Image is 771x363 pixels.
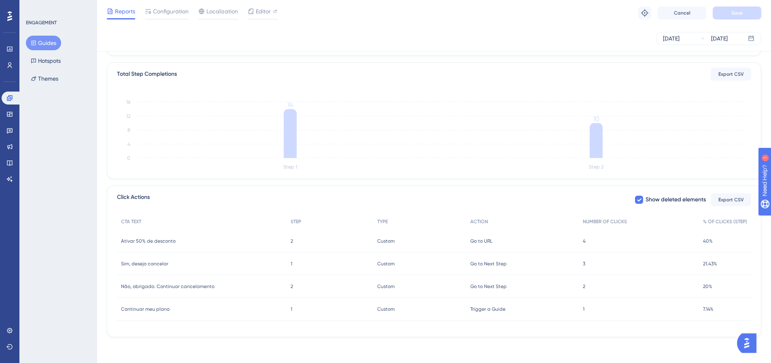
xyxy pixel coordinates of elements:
[56,4,59,11] div: 1
[377,283,395,290] span: Custom
[674,10,690,16] span: Cancel
[117,192,150,207] span: Click Actions
[26,53,66,68] button: Hotspots
[718,71,744,77] span: Export CSV
[470,218,488,225] span: ACTION
[703,238,713,244] span: 40%
[583,238,586,244] span: 4
[711,193,751,206] button: Export CSV
[121,218,141,225] span: CTA TEXT
[115,6,135,16] span: Reports
[718,196,744,203] span: Export CSV
[711,34,728,43] div: [DATE]
[121,283,215,290] span: Não, obrigado. Continuar cancelamento
[583,283,585,290] span: 2
[658,6,706,19] button: Cancel
[117,69,177,79] div: Total Step Completions
[377,261,395,267] span: Custom
[646,195,706,205] span: Show deleted elements
[703,218,747,225] span: % OF CLICKS (STEP)
[19,2,51,12] span: Need Help?
[291,261,292,267] span: 1
[703,261,717,267] span: 21.43%
[121,261,168,267] span: Sim, desejo cancelar
[737,331,761,355] iframe: UserGuiding AI Assistant Launcher
[731,10,743,16] span: Save
[377,218,388,225] span: TYPE
[703,283,712,290] span: 20%
[377,238,395,244] span: Custom
[126,99,130,105] tspan: 16
[589,164,603,170] tspan: Step 2
[126,113,130,119] tspan: 12
[470,306,506,312] span: Trigger a Guide
[583,261,585,267] span: 3
[291,306,292,312] span: 1
[26,71,63,86] button: Themes
[206,6,238,16] span: Localization
[26,19,57,26] div: ENGAGEMENT
[583,218,627,225] span: NUMBER OF CLICKS
[470,238,493,244] span: Go to URL
[291,238,293,244] span: 2
[26,36,61,50] button: Guides
[377,306,395,312] span: Custom
[121,238,176,244] span: Ativar 50% de desconto
[470,283,507,290] span: Go to Next Step
[153,6,189,16] span: Configuration
[711,68,751,81] button: Export CSV
[470,261,507,267] span: Go to Next Step
[583,306,584,312] span: 1
[127,155,130,161] tspan: 0
[121,306,170,312] span: Continuar meu plano
[291,218,301,225] span: STEP
[291,283,293,290] span: 2
[127,127,130,133] tspan: 8
[127,141,130,147] tspan: 4
[256,6,271,16] span: Editor
[287,101,293,109] tspan: 14
[283,164,297,170] tspan: Step 1
[593,115,599,123] tspan: 10
[703,306,714,312] span: 7.14%
[713,6,761,19] button: Save
[663,34,680,43] div: [DATE]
